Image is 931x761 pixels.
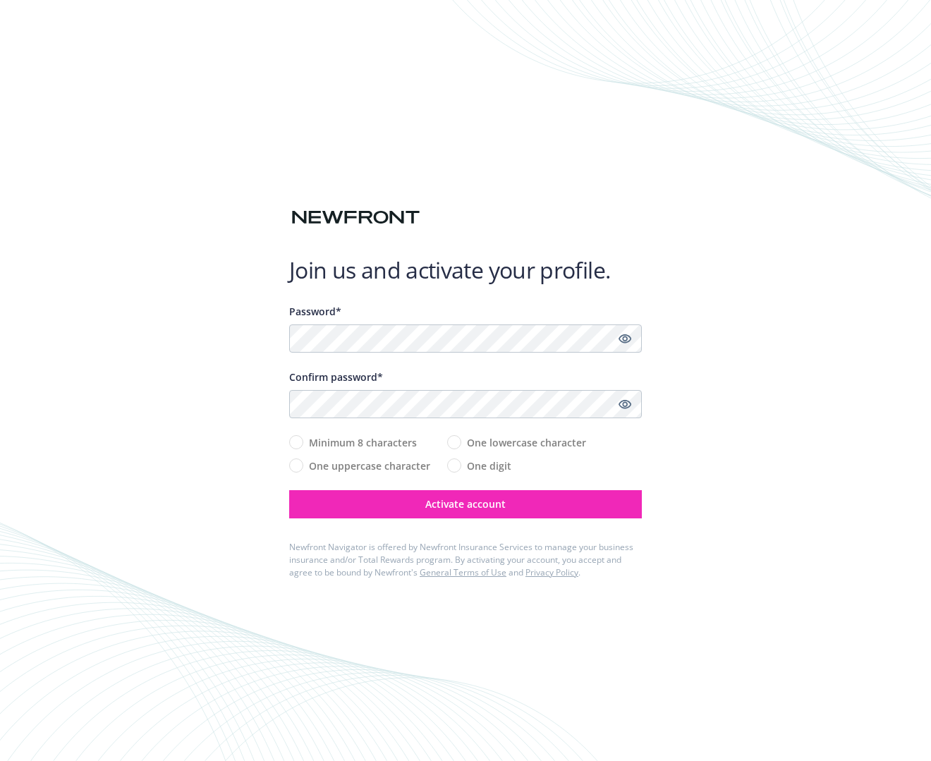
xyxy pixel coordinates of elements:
[525,566,578,578] a: Privacy Policy
[289,256,642,284] h1: Join us and activate your profile.
[289,370,383,384] span: Confirm password*
[289,305,341,318] span: Password*
[467,435,586,450] span: One lowercase character
[289,324,642,353] input: Enter a unique password...
[309,435,417,450] span: Minimum 8 characters
[616,330,633,347] a: Show password
[425,497,506,511] span: Activate account
[289,541,642,579] div: Newfront Navigator is offered by Newfront Insurance Services to manage your business insurance an...
[309,458,430,473] span: One uppercase character
[420,566,506,578] a: General Terms of Use
[467,458,511,473] span: One digit
[289,490,642,518] button: Activate account
[289,390,642,418] input: Confirm your unique password...
[289,205,422,230] img: Newfront logo
[616,396,633,413] a: Show password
